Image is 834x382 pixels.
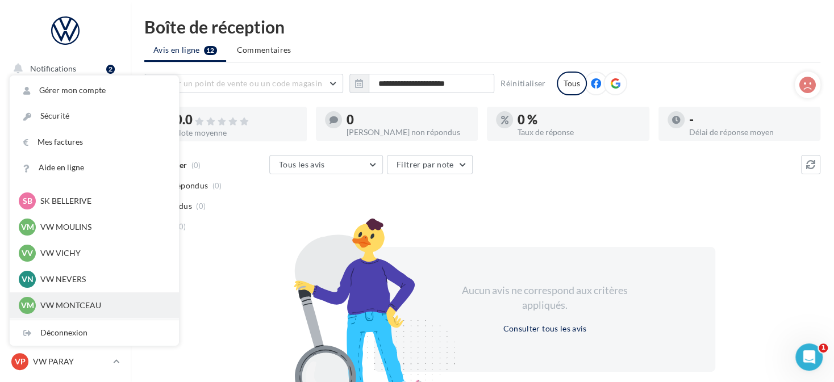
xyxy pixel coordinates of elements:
[7,113,124,137] a: Boîte de réception12
[7,227,124,251] a: Médiathèque
[177,222,186,231] span: (0)
[23,195,32,207] span: SB
[7,199,124,223] a: Contacts
[40,247,165,259] p: VW VICHY
[819,343,828,352] span: 1
[144,74,343,93] button: Choisir un point de vente ou un code magasin
[40,195,165,207] p: SK BELLERIVE
[10,103,179,129] a: Sécurité
[518,128,640,136] div: Taux de réponse
[689,114,812,126] div: -
[22,247,33,259] span: VV
[279,159,325,169] span: Tous les avis
[10,155,179,180] a: Aide en ligne
[269,155,383,174] button: Tous les avis
[40,221,165,233] p: VW MOULINS
[40,274,165,285] p: VW NEVERS
[387,155,473,174] button: Filtrer par note
[498,322,591,335] button: Consulter tous les avis
[347,114,469,126] div: 0
[30,64,76,73] span: Notifications
[40,300,165,311] p: VW MONTCEAU
[154,78,322,88] span: Choisir un point de vente ou un code magasin
[144,18,820,35] div: Boîte de réception
[10,129,179,155] a: Mes factures
[15,356,26,367] span: VP
[212,181,222,190] span: (0)
[7,283,124,317] a: PLV et print personnalisable
[21,300,34,311] span: VM
[33,356,109,367] p: VW PARAY
[10,78,179,103] a: Gérer mon compte
[9,351,122,372] a: VP VW PARAY
[347,128,469,136] div: [PERSON_NAME] non répondus
[557,72,587,95] div: Tous
[237,44,291,56] span: Commentaires
[7,57,119,81] button: Notifications 2
[175,114,298,127] div: 0.0
[10,320,179,346] div: Déconnexion
[518,114,640,126] div: 0 %
[496,77,551,90] button: Réinitialiser
[196,202,206,211] span: (0)
[7,255,124,279] a: Calendrier
[7,142,124,166] a: Visibilité en ligne
[155,180,208,191] span: Non répondus
[689,128,812,136] div: Délai de réponse moyen
[21,221,34,233] span: VM
[7,85,124,109] a: Opérations
[795,343,823,371] iframe: Intercom live chat
[22,274,34,285] span: VN
[447,283,643,312] div: Aucun avis ne correspond aux critères appliqués.
[7,171,124,195] a: Campagnes
[175,129,298,137] div: Note moyenne
[106,65,115,74] div: 2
